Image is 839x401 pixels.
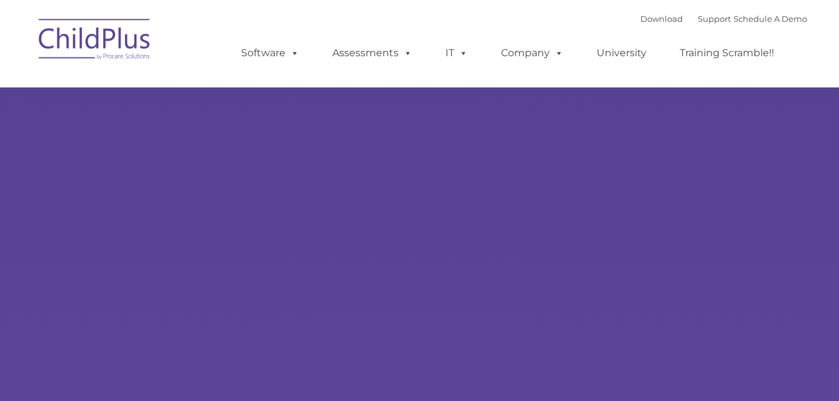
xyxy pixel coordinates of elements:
a: University [584,41,659,66]
a: Software [229,41,312,66]
a: Assessments [320,41,425,66]
a: IT [433,41,480,66]
a: Training Scramble!! [667,41,787,66]
a: Support [698,14,731,24]
font: | [640,14,807,24]
a: Download [640,14,683,24]
img: ChildPlus by Procare Solutions [32,10,157,72]
a: Schedule A Demo [733,14,807,24]
a: Company [489,41,576,66]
